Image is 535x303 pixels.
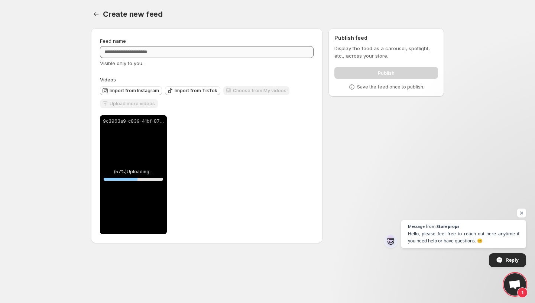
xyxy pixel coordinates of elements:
span: Videos [100,77,116,83]
div: Open chat [504,273,526,296]
span: Visible only to you. [100,60,143,66]
span: Feed name [100,38,126,44]
span: Reply [506,254,519,267]
span: Import from Instagram [110,88,159,94]
p: 9c3963a9-c839-41bf-8796-690c21bd958f.MP4 [103,118,164,124]
button: Import from Instagram [100,86,162,95]
button: Import from TikTok [165,86,220,95]
span: Storeprops [437,224,459,228]
span: 1 [517,287,528,298]
span: Hello, please feel free to reach out here anytime if you need help or have questions. 😊 [408,230,519,244]
h2: Publish feed [334,34,438,42]
span: Create new feed [103,10,163,19]
button: Settings [91,9,101,19]
p: Display the feed as a carousel, spotlight, etc., across your store. [334,45,438,59]
span: Message from [408,224,435,228]
p: Save the feed once to publish. [357,84,424,90]
span: Import from TikTok [175,88,217,94]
